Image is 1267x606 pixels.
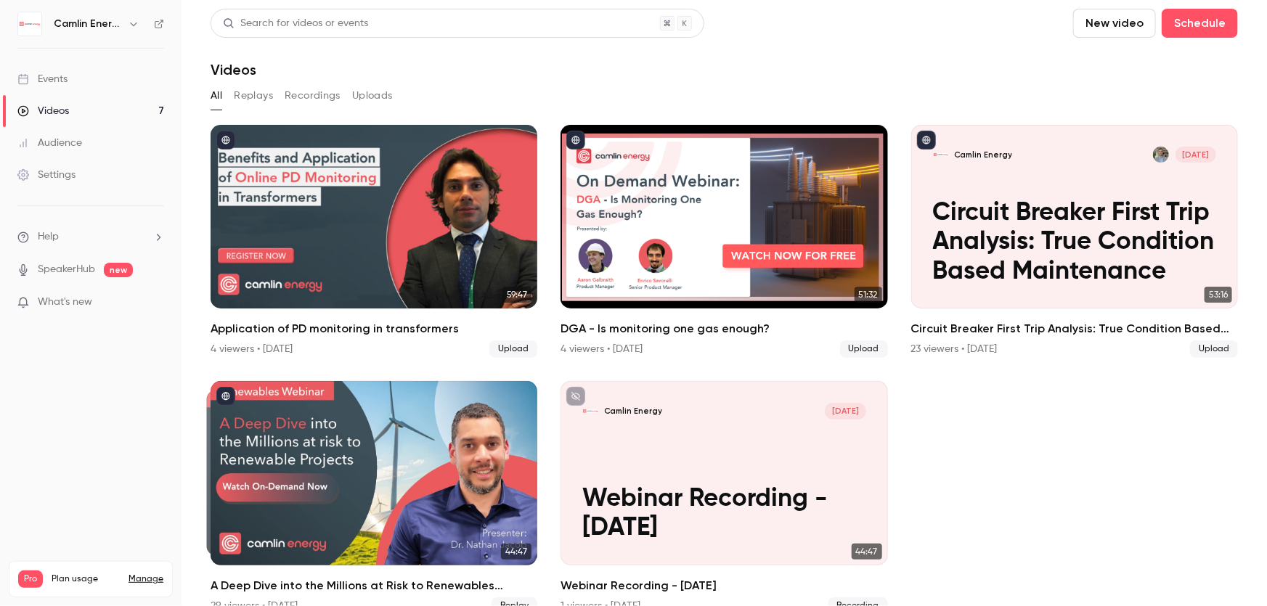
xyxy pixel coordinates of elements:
[285,84,341,107] button: Recordings
[566,131,585,150] button: published
[211,320,537,337] h2: Application of PD monitoring in transformers
[911,125,1238,358] li: Circuit Breaker First Trip Analysis: True Condition Based Maintenance
[933,199,1216,287] p: Circuit Breaker First Trip Analysis: True Condition Based Maintenance
[911,320,1238,337] h2: Circuit Breaker First Trip Analysis: True Condition Based Maintenance
[17,72,68,86] div: Events
[917,131,936,150] button: published
[954,150,1012,160] p: Camlin Energy
[211,9,1238,597] section: Videos
[38,229,59,245] span: Help
[129,573,163,585] a: Manage
[234,84,273,107] button: Replays
[17,229,164,245] li: help-dropdown-opener
[582,485,865,544] p: Webinar Recording - [DATE]
[911,342,998,356] div: 23 viewers • [DATE]
[561,577,887,594] h2: Webinar Recording - [DATE]
[104,263,133,277] span: new
[911,125,1238,358] a: Circuit Breaker First Trip Analysis: True Condition Based MaintenanceCamlin EnergyStefano Stagni[...
[933,147,949,163] img: Circuit Breaker First Trip Analysis: True Condition Based Maintenance
[211,84,222,107] button: All
[17,136,82,150] div: Audience
[825,403,865,419] span: [DATE]
[1176,147,1216,163] span: [DATE]
[18,570,43,588] span: Pro
[502,287,531,303] span: 59:47
[1205,287,1232,303] span: 53:16
[604,406,662,417] p: Camlin Energy
[561,125,887,358] a: 51:32DGA - Is monitoring one gas enough?4 viewers • [DATE]Upload
[223,16,368,31] div: Search for videos or events
[566,387,585,406] button: unpublished
[211,61,256,78] h1: Videos
[17,168,76,182] div: Settings
[17,104,69,118] div: Videos
[211,577,537,594] h2: A Deep Dive into the Millions at Risk to Renewables Projects
[561,125,887,358] li: DGA - Is monitoring one gas enough?
[561,342,643,356] div: 4 viewers • [DATE]
[561,320,887,337] h2: DGA - Is monitoring one gas enough?
[489,340,537,358] span: Upload
[147,296,164,309] iframe: Noticeable Trigger
[38,262,95,277] a: SpeakerHub
[1190,340,1238,358] span: Upload
[1153,147,1169,163] img: Stefano Stagni
[211,342,293,356] div: 4 viewers • [DATE]
[211,125,537,358] li: Application of PD monitoring in transformers
[38,295,92,310] span: What's new
[52,573,120,585] span: Plan usage
[582,403,598,419] img: Webinar Recording - 28.02.25
[216,131,235,150] button: published
[501,544,531,560] span: 44:47
[855,287,882,303] span: 51:32
[18,12,41,36] img: Camlin Energy
[352,84,393,107] button: Uploads
[54,17,122,31] h6: Camlin Energy
[852,544,882,560] span: 44:47
[211,125,537,358] a: 59:47Application of PD monitoring in transformers4 viewers • [DATE]Upload
[1162,9,1238,38] button: Schedule
[840,340,888,358] span: Upload
[216,387,235,406] button: published
[1073,9,1156,38] button: New video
